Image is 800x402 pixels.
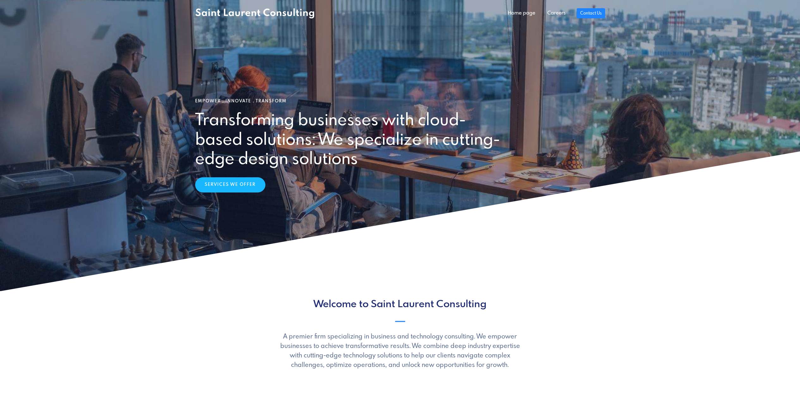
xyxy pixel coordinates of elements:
h1: Empower . Innovate . Transform [195,99,605,104]
p: A premier firm specializing in business and technology consulting. We empower businesses to achie... [277,332,523,370]
a: Careers [541,7,572,20]
a: Contact Us [577,8,605,18]
a: Home page [502,7,541,20]
h2: Welcome to Saint Laurent Consulting [195,299,605,311]
h2: Transforming businesses with cloud-based solutions: We specialize in cutting-edge design solutions [195,111,503,169]
a: Services We Offer [195,177,265,192]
